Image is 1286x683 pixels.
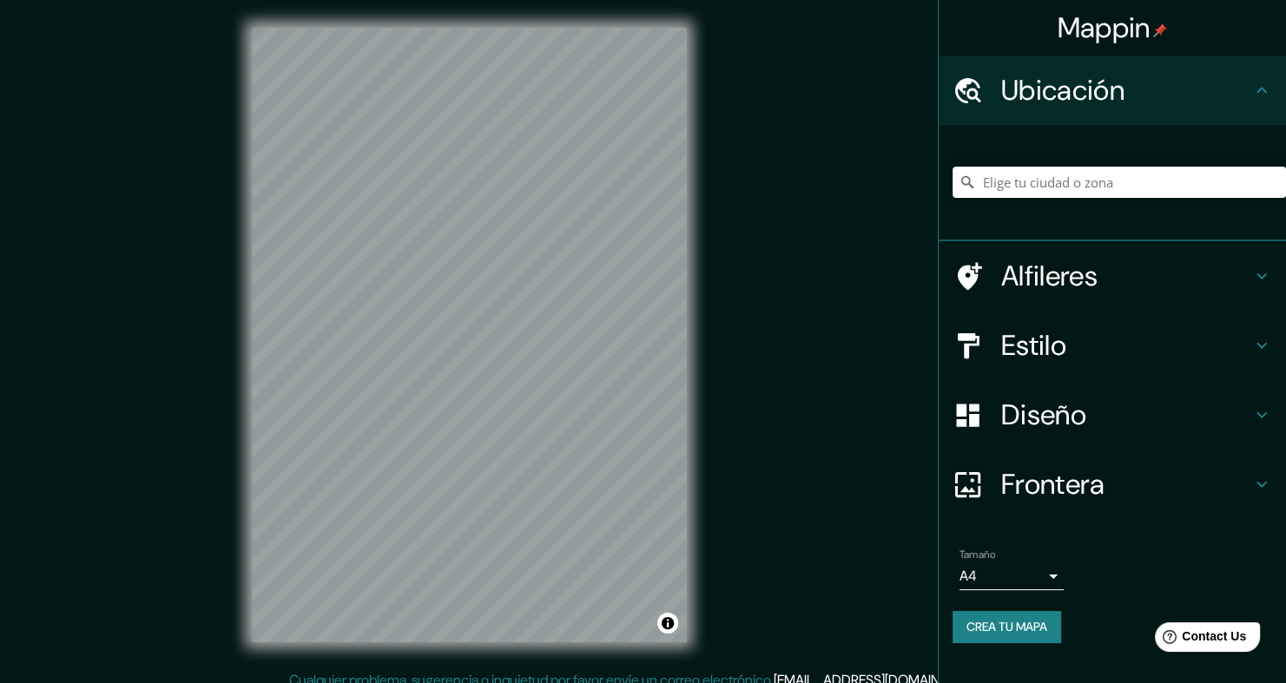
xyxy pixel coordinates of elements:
[953,611,1061,643] button: Crea tu mapa
[939,380,1286,450] div: Diseño
[960,562,1064,590] div: A4
[1153,23,1167,37] img: pin-icon.png
[1058,10,1168,45] h4: Mappin
[939,56,1286,125] div: Ubicación
[1001,73,1251,108] h4: Ubicación
[1001,467,1251,502] h4: Frontera
[939,450,1286,519] div: Frontera
[657,613,678,634] button: Toggle attribution
[1001,328,1251,363] h4: Estilo
[1001,259,1251,293] h4: Alfileres
[1131,615,1267,664] iframe: Help widget launcher
[953,167,1286,198] input: Pick your city or area
[939,241,1286,311] div: Alfileres
[1001,397,1251,432] h4: Diseño
[960,548,995,562] label: Tamaño
[939,311,1286,380] div: Estilo
[252,28,687,642] canvas: Map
